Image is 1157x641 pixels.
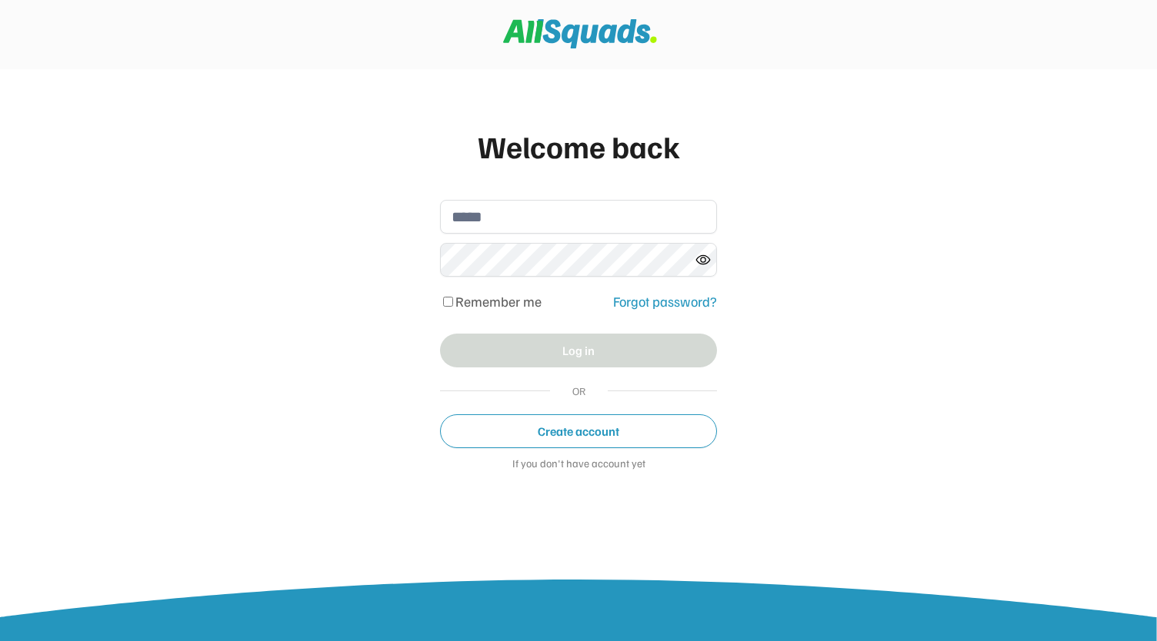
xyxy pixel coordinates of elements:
img: Squad%20Logo.svg [503,19,657,48]
label: Remember me [455,293,542,310]
div: If you don't have account yet [440,457,717,473]
div: Forgot password? [613,291,717,312]
div: Welcome back [440,123,717,169]
button: Create account [440,414,717,448]
div: OR [565,383,592,399]
button: Log in [440,334,717,367]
